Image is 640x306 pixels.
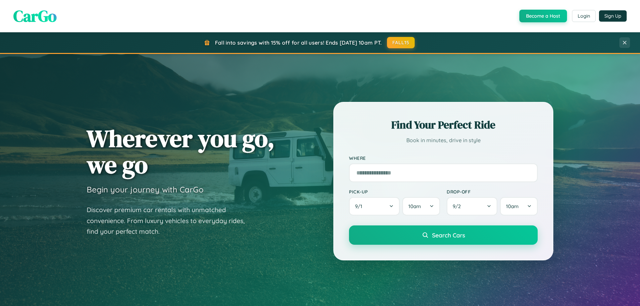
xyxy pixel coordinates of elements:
[87,204,253,237] p: Discover premium car rentals with unmatched convenience. From luxury vehicles to everyday rides, ...
[349,118,538,132] h2: Find Your Perfect Ride
[349,189,440,194] label: Pick-up
[447,197,497,215] button: 9/2
[572,10,596,22] button: Login
[500,197,538,215] button: 10am
[447,189,538,194] label: Drop-off
[13,5,57,27] span: CarGo
[506,203,519,209] span: 10am
[402,197,440,215] button: 10am
[349,225,538,245] button: Search Cars
[432,231,465,239] span: Search Cars
[453,203,464,209] span: 9 / 2
[87,125,275,178] h1: Wherever you go, we go
[355,203,366,209] span: 9 / 1
[215,39,382,46] span: Fall into savings with 15% off for all users! Ends [DATE] 10am PT.
[87,184,204,194] h3: Begin your journey with CarGo
[349,136,538,145] p: Book in minutes, drive in style
[349,197,400,215] button: 9/1
[349,155,538,161] label: Where
[408,203,421,209] span: 10am
[519,10,567,22] button: Become a Host
[387,37,415,48] button: FALL15
[599,10,627,22] button: Sign Up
